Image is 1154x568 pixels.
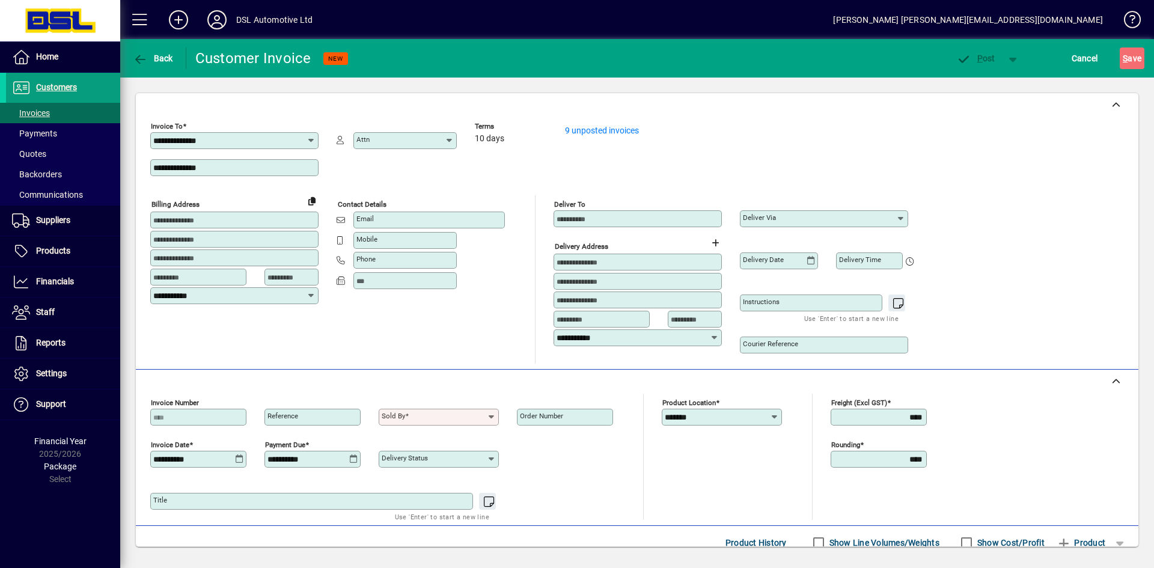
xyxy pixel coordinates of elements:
span: Reports [36,338,66,347]
mat-label: Freight (excl GST) [831,399,887,407]
span: Customers [36,82,77,92]
span: Products [36,246,70,255]
span: Invoices [12,108,50,118]
mat-label: Deliver via [743,213,776,222]
span: Payments [12,129,57,138]
mat-label: Payment due [265,441,305,449]
a: Quotes [6,144,120,164]
mat-label: Rounding [831,441,860,449]
a: Suppliers [6,206,120,236]
a: Invoices [6,103,120,123]
div: DSL Automotive Ltd [236,10,313,29]
span: Settings [36,368,67,378]
span: Suppliers [36,215,70,225]
a: Backorders [6,164,120,185]
span: Package [44,462,76,471]
mat-label: Courier Reference [743,340,798,348]
mat-label: Mobile [356,235,377,243]
mat-label: Delivery date [743,255,784,264]
button: Product [1051,532,1111,554]
a: Financials [6,267,120,297]
a: Staff [6,298,120,328]
span: 10 days [475,134,504,144]
span: ost [956,53,995,63]
a: Products [6,236,120,266]
mat-label: Invoice number [151,399,199,407]
a: Knowledge Base [1115,2,1139,41]
span: Financial Year [34,436,87,446]
span: Back [133,53,173,63]
span: Product [1057,533,1105,552]
a: Support [6,389,120,420]
mat-label: Attn [356,135,370,144]
mat-label: Phone [356,255,376,263]
span: Backorders [12,169,62,179]
mat-label: Order number [520,412,563,420]
span: S [1123,53,1128,63]
button: Save [1120,47,1144,69]
button: Cancel [1069,47,1101,69]
button: Profile [198,9,236,31]
div: Customer Invoice [195,49,311,68]
mat-label: Delivery time [839,255,881,264]
span: Communications [12,190,83,200]
span: P [977,53,983,63]
a: 9 unposted invoices [565,126,639,135]
mat-label: Deliver To [554,200,585,209]
a: Payments [6,123,120,144]
mat-label: Title [153,496,167,504]
mat-label: Delivery status [382,454,428,462]
label: Show Line Volumes/Weights [827,537,939,549]
mat-hint: Use 'Enter' to start a new line [804,311,899,325]
span: Support [36,399,66,409]
a: Communications [6,185,120,205]
button: Back [130,47,176,69]
span: NEW [328,55,343,63]
mat-label: Invoice date [151,441,189,449]
mat-label: Email [356,215,374,223]
button: Choose address [706,233,725,252]
button: Add [159,9,198,31]
button: Product History [721,532,792,554]
span: Quotes [12,149,46,159]
span: Staff [36,307,55,317]
span: Terms [475,123,547,130]
mat-label: Reference [267,412,298,420]
span: Cancel [1072,49,1098,68]
button: Post [950,47,1001,69]
a: Reports [6,328,120,358]
a: Home [6,42,120,72]
div: [PERSON_NAME] [PERSON_NAME][EMAIL_ADDRESS][DOMAIN_NAME] [833,10,1103,29]
span: ave [1123,49,1141,68]
app-page-header-button: Back [120,47,186,69]
mat-label: Sold by [382,412,405,420]
button: Copy to Delivery address [302,191,322,210]
mat-label: Product location [662,399,716,407]
label: Show Cost/Profit [975,537,1045,549]
span: Product History [725,533,787,552]
span: Financials [36,276,74,286]
span: Home [36,52,58,61]
mat-hint: Use 'Enter' to start a new line [395,510,489,524]
mat-label: Invoice To [151,122,183,130]
a: Settings [6,359,120,389]
mat-label: Instructions [743,298,780,306]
